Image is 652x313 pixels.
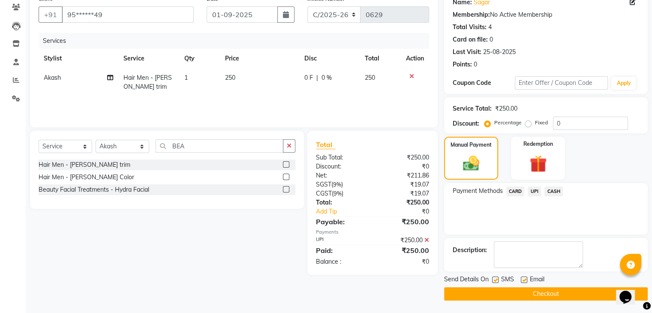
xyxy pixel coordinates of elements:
span: Akash [44,74,61,81]
img: _cash.svg [458,154,484,173]
span: 250 [225,74,235,81]
div: Paid: [309,245,373,256]
th: Stylist [39,49,118,68]
th: Total [360,49,401,68]
div: ( ) [309,189,373,198]
label: Fixed [535,119,548,126]
span: CGST [316,190,332,197]
div: No Active Membership [453,10,639,19]
div: Card on file: [453,35,488,44]
div: Points: [453,60,472,69]
div: ₹250.00 [373,153,436,162]
div: ₹19.07 [373,180,436,189]
span: 250 [365,74,375,81]
div: Beauty Facial Treatments - Hydra Facial [39,185,149,194]
iframe: chat widget [616,279,643,304]
th: Qty [179,49,220,68]
div: Hair Men - [PERSON_NAME] trim [39,160,130,169]
label: Percentage [494,119,522,126]
div: ₹0 [373,162,436,171]
button: Apply [611,77,636,90]
span: Send Details On [444,275,489,286]
div: Net: [309,171,373,180]
span: SMS [501,275,514,286]
span: SGST [316,181,331,188]
button: +91 [39,6,63,23]
span: Hair Men - [PERSON_NAME] trim [123,74,172,90]
div: ₹250.00 [373,217,436,227]
th: Price [220,49,299,68]
div: Last Visit: [453,48,481,57]
div: Balance : [309,257,373,266]
div: Discount: [309,162,373,171]
div: Total: [309,198,373,207]
div: ₹250.00 [373,236,436,245]
span: CASH [544,187,563,196]
button: Checkout [444,287,648,301]
div: Coupon Code [453,78,515,87]
span: 1 [184,74,188,81]
div: Hair Men - [PERSON_NAME] Color [39,173,134,182]
div: 0 [490,35,493,44]
label: Redemption [523,140,553,148]
span: 0 % [321,73,332,82]
span: 9% [334,190,342,197]
span: UPI [528,187,541,196]
div: ₹0 [373,257,436,266]
img: _gift.svg [524,153,552,175]
div: Description: [453,246,487,255]
span: Email [530,275,544,286]
div: Discount: [453,119,479,128]
th: Service [118,49,179,68]
span: | [316,73,318,82]
span: 9% [333,181,341,188]
div: ₹211.86 [373,171,436,180]
input: Search by Name/Mobile/Email/Code [62,6,194,23]
div: ₹250.00 [373,198,436,207]
div: Payments [316,229,429,236]
div: Payable: [309,217,373,227]
div: UPI [309,236,373,245]
div: 0 [474,60,477,69]
div: Total Visits: [453,23,487,32]
span: CARD [506,187,525,196]
input: Enter Offer / Coupon Code [515,76,608,90]
div: 4 [488,23,492,32]
div: Membership: [453,10,490,19]
div: ( ) [309,180,373,189]
div: Sub Total: [309,153,373,162]
span: Total [316,140,336,149]
div: ₹250.00 [495,104,517,113]
div: ₹0 [383,207,435,216]
th: Action [401,49,429,68]
div: ₹19.07 [373,189,436,198]
div: Service Total: [453,104,492,113]
th: Disc [299,49,360,68]
div: Services [39,33,436,49]
input: Search or Scan [156,139,283,153]
span: Payment Methods [453,187,503,196]
span: 0 F [304,73,313,82]
div: 25-08-2025 [483,48,516,57]
label: Manual Payment [451,141,492,149]
div: ₹250.00 [373,245,436,256]
a: Add Tip [309,207,383,216]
